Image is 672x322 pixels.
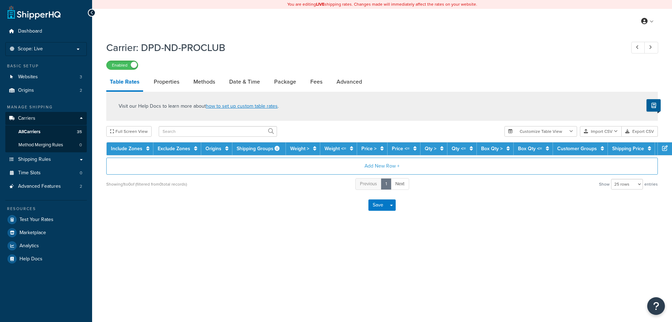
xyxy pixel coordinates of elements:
a: Advanced Features2 [5,180,87,193]
li: Carriers [5,112,87,152]
span: 0 [80,170,82,176]
li: Origins [5,84,87,97]
button: Export CSV [622,126,658,137]
a: Qty <= [452,145,466,152]
button: Save [368,199,388,211]
a: Box Qty <= [518,145,542,152]
span: Shipping Rules [18,157,51,163]
input: Search [159,126,277,137]
a: Customer Groups [557,145,597,152]
li: Method Merging Rules [5,139,87,152]
a: Fees [307,73,326,90]
div: Showing 1 to 0 of (filtered from 0 total records) [106,179,187,189]
a: Properties [150,73,183,90]
a: Websites3 [5,70,87,84]
a: Advanced [333,73,366,90]
span: Marketplace [19,230,46,236]
a: Help Docs [5,253,87,265]
span: Previous [360,180,377,187]
a: Weight <= [324,145,346,152]
span: 35 [77,129,82,135]
a: Box Qty > [481,145,503,152]
h1: Carrier: DPD-ND-PROCLUB [106,41,618,55]
a: how to set up custom table rates [206,102,278,110]
span: Test Your Rates [19,217,53,223]
span: 2 [80,87,82,94]
a: AllCarriers35 [5,125,87,139]
a: Price <= [392,145,410,152]
span: Origins [18,87,34,94]
a: Price > [361,145,377,152]
a: Analytics [5,239,87,252]
label: Enabled [107,61,138,69]
a: Dashboard [5,25,87,38]
span: 2 [80,183,82,190]
button: Add New Row + [106,158,658,175]
span: Time Slots [18,170,41,176]
span: Carriers [18,115,35,122]
span: Next [395,180,405,187]
div: Manage Shipping [5,104,87,110]
span: Help Docs [19,256,43,262]
span: 3 [80,74,82,80]
b: LIVE [316,1,324,7]
span: Dashboard [18,28,42,34]
a: Test Your Rates [5,213,87,226]
a: Method Merging Rules0 [5,139,87,152]
a: Previous Record [631,42,645,53]
button: Import CSV [580,126,622,137]
button: Full Screen View [106,126,152,137]
button: Customize Table View [504,126,577,137]
span: Websites [18,74,38,80]
a: Exclude Zones [158,145,190,152]
a: Qty > [425,145,436,152]
a: Date & Time [226,73,264,90]
span: 0 [79,142,82,148]
a: Next Record [644,42,658,53]
a: Next [391,178,409,190]
span: Scope: Live [18,46,43,52]
th: Shipping Groups [232,142,286,155]
span: Advanced Features [18,183,61,190]
span: All Carriers [18,129,40,135]
a: Methods [190,73,219,90]
a: Package [271,73,300,90]
button: Show Help Docs [646,99,661,112]
a: Shipping Rules [5,153,87,166]
span: Show [599,179,610,189]
a: Origins2 [5,84,87,97]
a: Weight > [290,145,309,152]
p: Visit our Help Docs to learn more about . [119,102,279,110]
div: Resources [5,206,87,212]
a: 1 [381,178,391,190]
a: Shipping Price [612,145,644,152]
a: Include Zones [111,145,142,152]
button: Open Resource Center [647,297,665,315]
a: Time Slots0 [5,166,87,180]
li: Advanced Features [5,180,87,193]
span: Analytics [19,243,39,249]
span: entries [644,179,658,189]
a: Marketplace [5,226,87,239]
div: Basic Setup [5,63,87,69]
li: Time Slots [5,166,87,180]
a: Carriers [5,112,87,125]
li: Websites [5,70,87,84]
a: Origins [205,145,221,152]
a: Table Rates [106,73,143,92]
span: Method Merging Rules [18,142,63,148]
a: Previous [355,178,382,190]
